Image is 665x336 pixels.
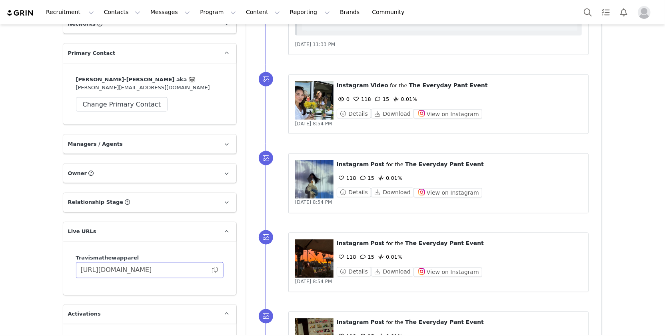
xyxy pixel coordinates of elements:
span: Live URLs [68,228,96,236]
span: Post [371,161,385,167]
span: [DATE] 11:33 PM [295,42,335,47]
button: Program [195,3,241,21]
p: We're reaching out to let you know that we've successfully collected your latest content, and now... [14,88,262,105]
p: Hi [PERSON_NAME]-[PERSON_NAME] aka 🐼, [14,74,262,82]
span: Relationship Stage [68,199,124,207]
img: Grin [14,24,262,64]
button: Details [337,188,371,197]
button: View on Instagram [414,268,482,277]
span: 15 [373,96,389,102]
button: Messages [146,3,195,21]
span: The Everyday Pant Event [405,319,484,326]
button: View on Instagram [414,188,482,198]
span: 15 [358,254,375,260]
span: Managers / Agents [68,140,123,148]
p: Content Collected: We have identified the following pieces of content you've recently created: [30,110,262,119]
button: Change Primary Contact [76,97,168,112]
li: Option 1: Manually enter the metrics into our platform UI. [46,221,262,230]
p: ⁨ ⁩ ⁨ ⁩ for the ⁨ ⁩ [337,160,582,169]
li: Providing insights that can help boost your content's reach [46,193,262,202]
p: ⁨ ⁩ ⁨ ⁩ for the ⁨ ⁩ [337,318,582,327]
span: Post [371,240,385,247]
a: Community [367,3,413,21]
li: Enhancing collaboration opportunities [46,185,262,193]
button: Reporting [285,3,335,21]
span: 15 [358,175,375,181]
span: The Everyday Pant Event [405,161,484,167]
span: Primary Contact [68,49,116,57]
a: [URL][DOMAIN_NAME] [46,124,105,140]
button: Details [337,109,371,119]
div: [PERSON_NAME][EMAIL_ADDRESS][DOMAIN_NAME] [76,76,224,112]
a: View on Instagram [414,190,482,196]
a: Tasks [597,3,615,21]
button: Content [241,3,285,21]
a: Brands [335,3,367,21]
button: Details [337,267,371,277]
span: Instagram [337,240,369,247]
span: Instagram [337,319,369,326]
span: Post [371,319,385,326]
button: Notifications [615,3,633,21]
p: Your participation is vital to maintaining the quality and accuracy of the data we use to support... [14,244,262,269]
span: 118 [351,96,371,102]
img: placeholder-profile.jpg [638,6,651,19]
span: 118 [337,175,356,181]
p: Cheers, The GRIN Team [14,308,262,324]
p: ⁨ ⁩ ⁨ ⁩ for the ⁨ ⁩ [337,239,582,248]
span: [DATE] 8:54 PM [295,200,332,205]
strong: [PERSON_NAME]-[PERSON_NAME] aka 🐼 [76,76,195,82]
button: Search [579,3,597,21]
span: The Everyday Pant Event [409,82,488,89]
img: grin logo [6,9,34,17]
span: 118 [337,254,356,260]
span: 0.01% [391,96,417,102]
a: View on Instagram [414,111,482,117]
button: Download [371,188,414,197]
button: Download [371,109,414,119]
p: Why We Need Your Metrics: Providing your content metrics helps us ensure accurate reporting and a... [30,146,262,171]
span: Instagram [337,161,369,167]
span: 0.01% [376,254,402,260]
body: Rich Text Area. Press ALT-0 for help. [6,6,328,15]
span: Activations [68,310,101,318]
p: ⁨ ⁩ ⁨ ⁩ for the ⁨ ⁩ [337,81,582,90]
span: Travismathewapparel [76,255,139,261]
span: [DATE] 8:54 PM [295,279,332,285]
button: Contacts [99,3,145,21]
button: Recruitment [41,3,99,21]
p: Thank you for your cooperation and continued collaboration. If you have any questions or need ass... [14,275,262,292]
span: 0 [337,96,349,102]
span: Owner [68,169,87,177]
li: Tracking performance accurately [46,177,262,185]
button: View on Instagram [414,109,482,119]
p: How to Submit Your Metrics: [30,207,262,216]
span: Video [371,82,389,89]
span: 0.01% [376,175,402,181]
span: [DATE] 8:54 PM [295,121,332,127]
a: View on Instagram [414,269,482,275]
button: Profile [633,6,659,19]
a: Upload Metrics [202,124,262,138]
span: The Everyday Pant Event [405,240,484,247]
li: Option 2: Upload a screenshot of your metrics directly to our platform. [46,230,262,238]
span: Instagram [337,82,369,89]
button: Download [371,267,414,277]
